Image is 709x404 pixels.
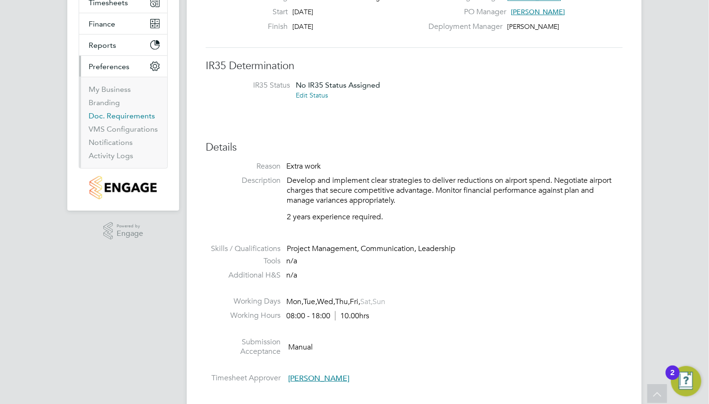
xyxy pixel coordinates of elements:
label: Submission Acceptance [206,337,281,357]
button: Open Resource Center, 2 new notifications [671,366,701,396]
span: Engage [117,230,143,238]
span: [PERSON_NAME] [507,22,560,31]
a: Activity Logs [89,151,133,160]
label: Finish [236,22,288,32]
span: Extra work [286,162,321,171]
label: Working Hours [206,311,281,321]
span: No IR35 Status Assigned [296,81,380,90]
p: 2 years experience required. [287,212,623,222]
h3: Details [206,141,623,154]
span: Preferences [89,62,129,71]
a: Doc. Requirements [89,111,155,120]
a: My Business [89,85,131,94]
span: [PERSON_NAME] [511,8,565,16]
span: 10.00hrs [335,311,369,321]
div: Project Management, Communication, Leadership [287,244,623,254]
span: Mon, [286,297,303,306]
button: Finance [79,13,167,34]
p: Develop and implement clear strategies to deliver reductions on airport spend. Negotiate airport ... [287,176,623,205]
span: Tue, [303,297,317,306]
label: Tools [206,256,281,266]
label: Working Days [206,296,281,306]
span: Finance [89,19,115,28]
label: Description [206,176,281,186]
span: Wed, [317,297,335,306]
span: Manual [288,342,313,352]
span: Fri, [350,297,360,306]
label: PO Manager [423,7,506,17]
span: Reports [89,41,116,50]
button: Reports [79,35,167,55]
img: engagetech2-logo-retina.png [90,176,157,199]
span: Powered by [117,222,143,230]
div: 2 [671,373,675,385]
a: Branding [89,98,120,107]
label: Skills / Qualifications [206,244,281,254]
span: Thu, [335,297,350,306]
h3: IR35 Determination [206,59,623,73]
span: n/a [286,270,297,280]
label: Start [236,7,288,17]
div: Preferences [79,77,167,168]
label: Reason [206,162,281,171]
a: VMS Configurations [89,125,158,134]
a: Powered byEngage [103,222,144,240]
label: IR35 Status [215,81,290,90]
span: Sun [373,297,385,306]
span: Sat, [360,297,373,306]
button: Preferences [79,56,167,77]
div: 08:00 - 18:00 [286,311,369,321]
span: n/a [286,256,297,266]
a: Go to home page [79,176,168,199]
label: Deployment Manager [423,22,502,32]
span: [DATE] [293,8,314,16]
a: Edit Status [296,91,328,99]
span: [PERSON_NAME] [288,374,349,383]
label: Timesheet Approver [206,373,281,383]
span: [DATE] [293,22,314,31]
label: Additional H&S [206,270,281,280]
a: Notifications [89,138,133,147]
